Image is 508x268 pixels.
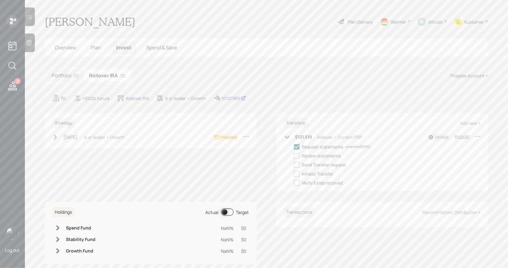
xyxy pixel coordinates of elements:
div: NaN% [221,236,234,243]
h6: Growth Fund [66,248,96,254]
div: Altruist [428,19,443,25]
div: completed [DATE] [345,144,371,149]
div: Log out [5,247,20,253]
div: $0 [61,95,66,102]
div: Verify funds received [302,179,343,186]
div: 10137989 [222,95,246,102]
span: Plan [91,44,101,51]
div: Send Transfer request [302,161,346,168]
span: Spend & Save [146,44,177,51]
div: [DATE] [63,134,77,140]
div: 5 [14,78,21,84]
div: Rollover • Current PSP [317,134,362,140]
h6: Transfers [284,118,308,128]
div: Record Historic Distribution + [422,209,481,215]
h1: [PERSON_NAME] [45,15,135,29]
div: $0 [241,225,247,231]
div: $0 [241,248,247,254]
div: Target [236,209,249,216]
div: 11/2025 [454,134,469,140]
div: +$122k future [82,95,110,102]
div: Kustomer [464,19,484,25]
span: Invest [116,44,131,51]
div: NaN% [221,225,234,231]
div: Propose Account + [450,72,488,79]
h6: Spend Fund [66,225,96,231]
div: 6 yr ladder • Growth [165,95,206,102]
h6: Strategy [52,118,75,128]
div: Add new + [460,120,481,126]
div: $0 [74,72,79,79]
h6: $121,519 [295,134,312,140]
img: treva-nostdahl-headshot.png [6,227,19,240]
div: Initiate Transfer [302,170,333,177]
div: Rollover IRA [126,95,149,102]
div: On Hold [435,134,448,140]
h6: Stability Fund [66,237,96,242]
div: Actual [206,209,219,216]
h5: Rollover IRA [89,73,118,79]
div: Review statements [302,152,341,159]
h6: Holdings [52,207,74,217]
div: 6 yr ladder • Growth [84,134,125,140]
div: Warmer [391,19,406,25]
div: $0 [120,72,126,79]
h5: Portfolio [52,73,71,79]
span: Overview [55,44,76,51]
div: NaN% [221,248,234,254]
div: Request statements [302,143,343,150]
div: Plan Delivery [348,19,373,25]
div: Proposed [221,134,237,140]
h6: Transactions [284,207,315,217]
div: $0 [241,236,247,243]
